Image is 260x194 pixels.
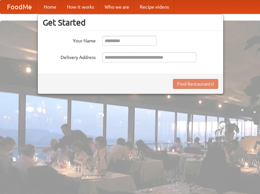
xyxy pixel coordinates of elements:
[43,18,218,28] h3: Get Started
[99,0,134,14] a: Who we are
[0,0,38,14] a: FoodMe
[173,79,218,89] button: Find Restaurants!
[43,52,96,61] label: Delivery Address
[38,0,62,14] a: Home
[62,0,99,14] a: How it works
[43,36,96,44] label: Your Name
[134,0,174,14] a: Recipe videos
